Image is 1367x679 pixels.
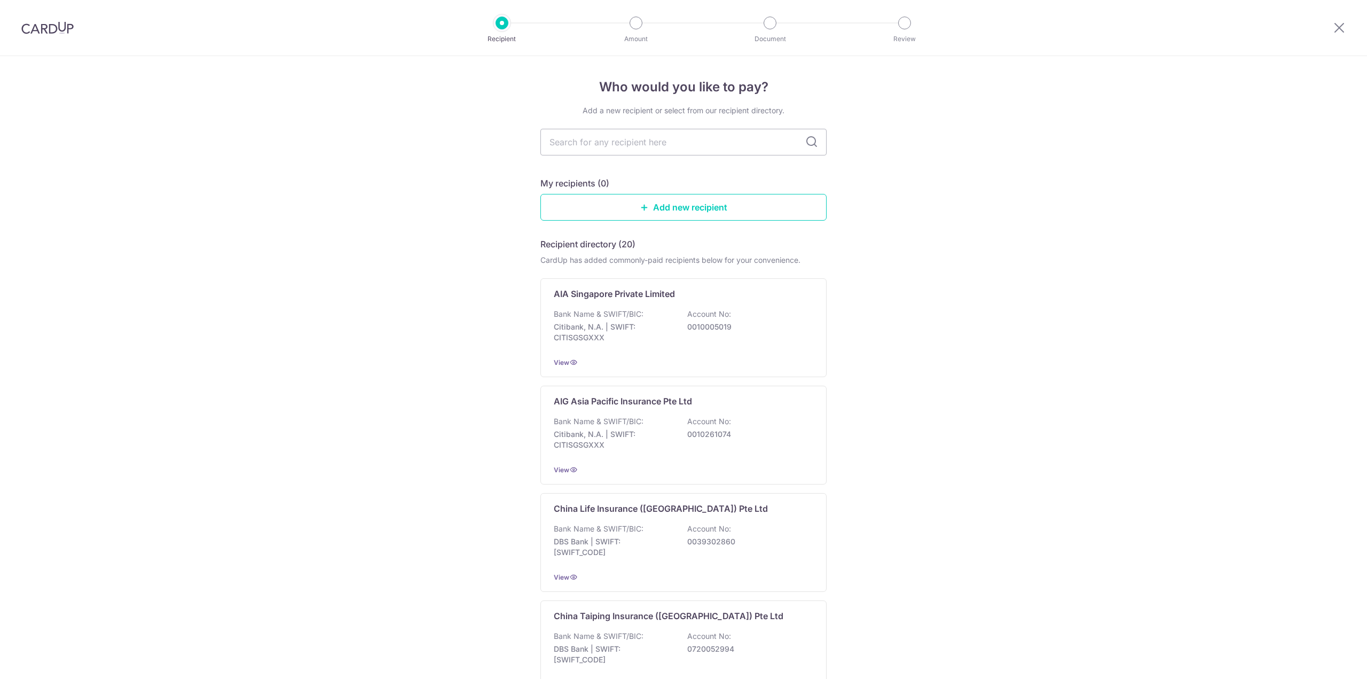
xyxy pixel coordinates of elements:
p: Account No: [687,309,731,319]
p: Citibank, N.A. | SWIFT: CITISGSGXXX [554,429,673,450]
p: Account No: [687,524,731,534]
p: Account No: [687,416,731,427]
p: China Life Insurance ([GEOGRAPHIC_DATA]) Pte Ltd [554,502,768,515]
p: Bank Name & SWIFT/BIC: [554,524,643,534]
p: 0010005019 [687,322,807,332]
a: Add new recipient [540,194,827,221]
div: Add a new recipient or select from our recipient directory. [540,105,827,116]
p: 0039302860 [687,536,807,547]
p: AIG Asia Pacific Insurance Pte Ltd [554,395,692,408]
p: Document [730,34,810,44]
iframe: Opens a widget where you can find more information [1299,647,1356,674]
p: AIA Singapore Private Limited [554,287,675,300]
p: Review [865,34,944,44]
p: DBS Bank | SWIFT: [SWIFT_CODE] [554,536,673,558]
p: Bank Name & SWIFT/BIC: [554,309,643,319]
p: 0010261074 [687,429,807,440]
img: CardUp [21,21,74,34]
p: Account No: [687,631,731,642]
div: CardUp has added commonly-paid recipients below for your convenience. [540,255,827,266]
h5: My recipients (0) [540,177,609,190]
a: View [554,466,569,474]
p: Citibank, N.A. | SWIFT: CITISGSGXXX [554,322,673,343]
p: Bank Name & SWIFT/BIC: [554,416,643,427]
p: China Taiping Insurance ([GEOGRAPHIC_DATA]) Pte Ltd [554,610,783,622]
p: Amount [596,34,675,44]
h4: Who would you like to pay? [540,77,827,97]
p: Bank Name & SWIFT/BIC: [554,631,643,642]
p: 0720052994 [687,644,807,654]
a: View [554,358,569,366]
p: Recipient [462,34,541,44]
a: View [554,573,569,581]
p: DBS Bank | SWIFT: [SWIFT_CODE] [554,644,673,665]
h5: Recipient directory (20) [540,238,635,251]
input: Search for any recipient here [540,129,827,155]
